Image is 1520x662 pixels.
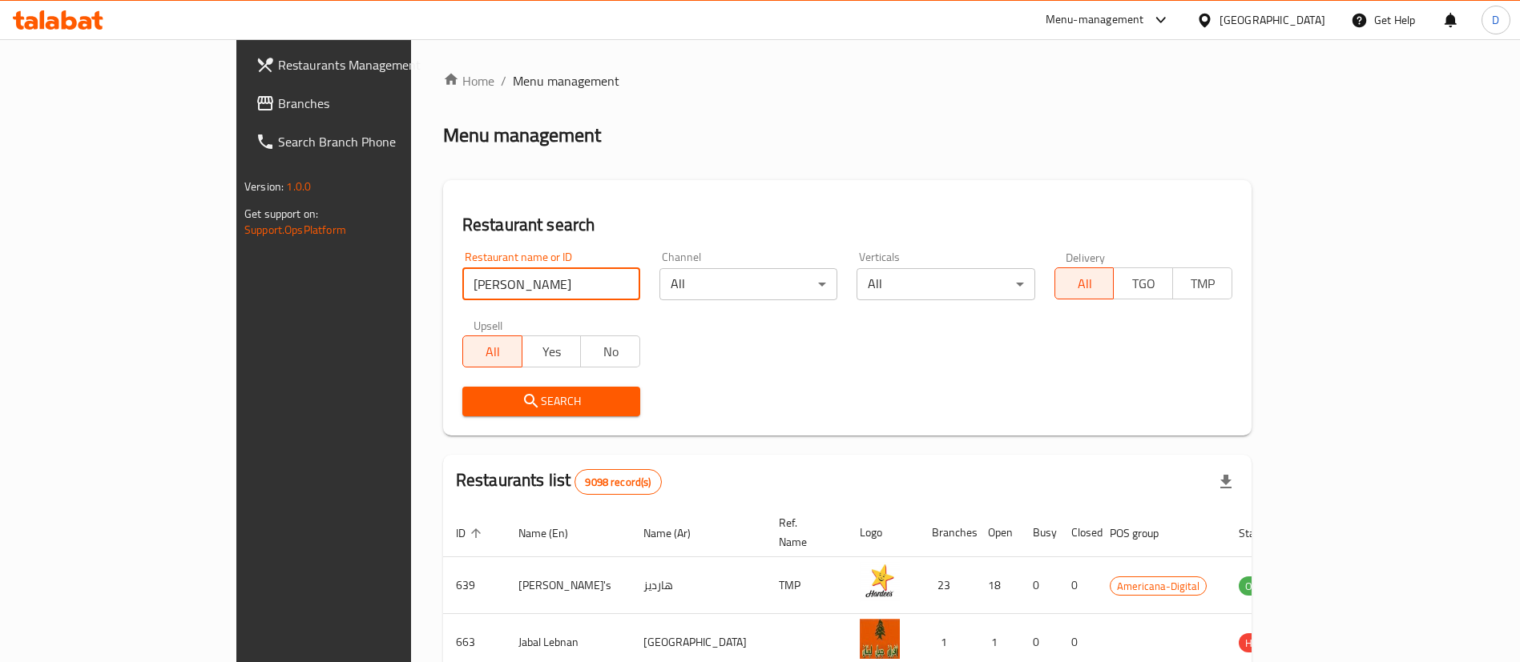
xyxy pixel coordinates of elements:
[1020,508,1058,557] th: Busy
[1239,577,1278,596] span: OPEN
[919,508,975,557] th: Branches
[513,71,619,90] span: Menu management
[518,524,589,543] span: Name (En)
[1239,524,1291,543] span: Status
[766,557,847,614] td: TMP
[244,203,318,224] span: Get support on:
[474,319,503,331] label: Upsell
[1179,272,1226,295] span: TMP
[580,335,640,367] button: No
[470,340,516,363] span: All
[1058,557,1097,614] td: 0
[631,557,766,614] td: هارديز
[919,557,975,614] td: 23
[1058,508,1097,557] th: Closed
[462,213,1232,237] h2: Restaurant search
[462,268,640,300] input: Search for restaurant name or ID..
[278,94,478,113] span: Branches
[1120,272,1167,295] span: TGO
[1111,577,1206,596] span: Americana-Digital
[1062,272,1108,295] span: All
[462,335,522,367] button: All
[643,524,712,543] span: Name (Ar)
[1492,11,1499,29] span: D
[462,387,640,416] button: Search
[522,335,582,367] button: Yes
[1220,11,1325,29] div: [GEOGRAPHIC_DATA]
[475,391,627,411] span: Search
[244,176,284,197] span: Version:
[975,557,1020,614] td: 18
[1113,267,1173,299] button: TGO
[575,475,660,490] span: 9098 record(s)
[860,619,900,659] img: Jabal Lebnan
[857,268,1034,300] div: All
[278,132,478,151] span: Search Branch Phone
[1046,10,1144,30] div: Menu-management
[243,122,490,161] a: Search Branch Phone
[1066,251,1106,263] label: Delivery
[1239,634,1287,652] span: HIDDEN
[975,508,1020,557] th: Open
[456,468,662,495] h2: Restaurants list
[443,71,1252,90] nav: breadcrumb
[243,46,490,84] a: Restaurants Management
[278,55,478,74] span: Restaurants Management
[847,508,919,557] th: Logo
[1239,576,1278,596] div: OPEN
[1172,267,1232,299] button: TMP
[659,268,837,300] div: All
[443,122,601,148] h2: Menu management
[1054,267,1115,299] button: All
[529,340,575,363] span: Yes
[456,524,486,543] span: ID
[575,469,661,495] div: Total records count
[1207,463,1245,501] div: Export file
[1020,557,1058,614] td: 0
[244,219,346,240] a: Support.OpsPlatform
[779,513,828,552] span: Ref. Name
[1110,524,1179,543] span: POS group
[506,557,631,614] td: [PERSON_NAME]'s
[587,340,634,363] span: No
[501,71,506,90] li: /
[286,176,311,197] span: 1.0.0
[860,562,900,602] img: Hardee's
[243,84,490,122] a: Branches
